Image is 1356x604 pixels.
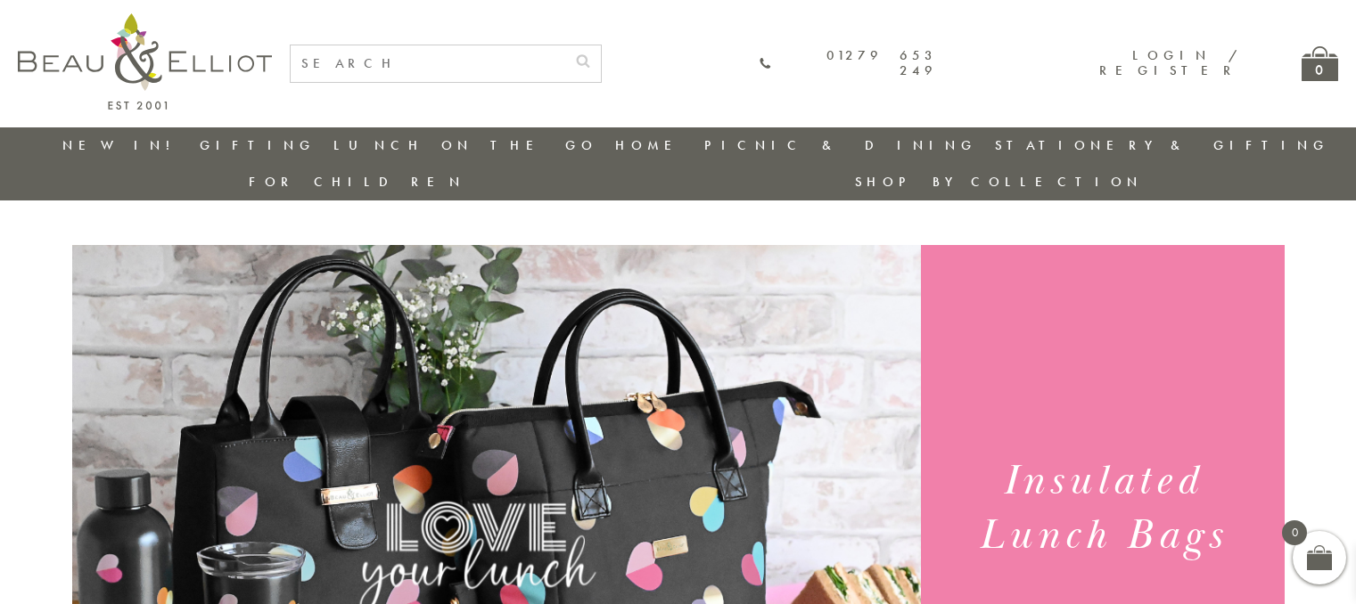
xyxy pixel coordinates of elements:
[62,136,182,154] a: New in!
[759,48,937,79] a: 01279 653 249
[333,136,597,154] a: Lunch On The Go
[704,136,977,154] a: Picnic & Dining
[855,173,1143,191] a: Shop by collection
[1099,46,1239,79] a: Login / Register
[291,45,565,82] input: SEARCH
[1302,46,1338,81] a: 0
[995,136,1329,154] a: Stationery & Gifting
[200,136,316,154] a: Gifting
[1282,520,1307,545] span: 0
[615,136,686,154] a: Home
[942,454,1262,563] h1: Insulated Lunch Bags
[249,173,465,191] a: For Children
[18,13,272,110] img: logo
